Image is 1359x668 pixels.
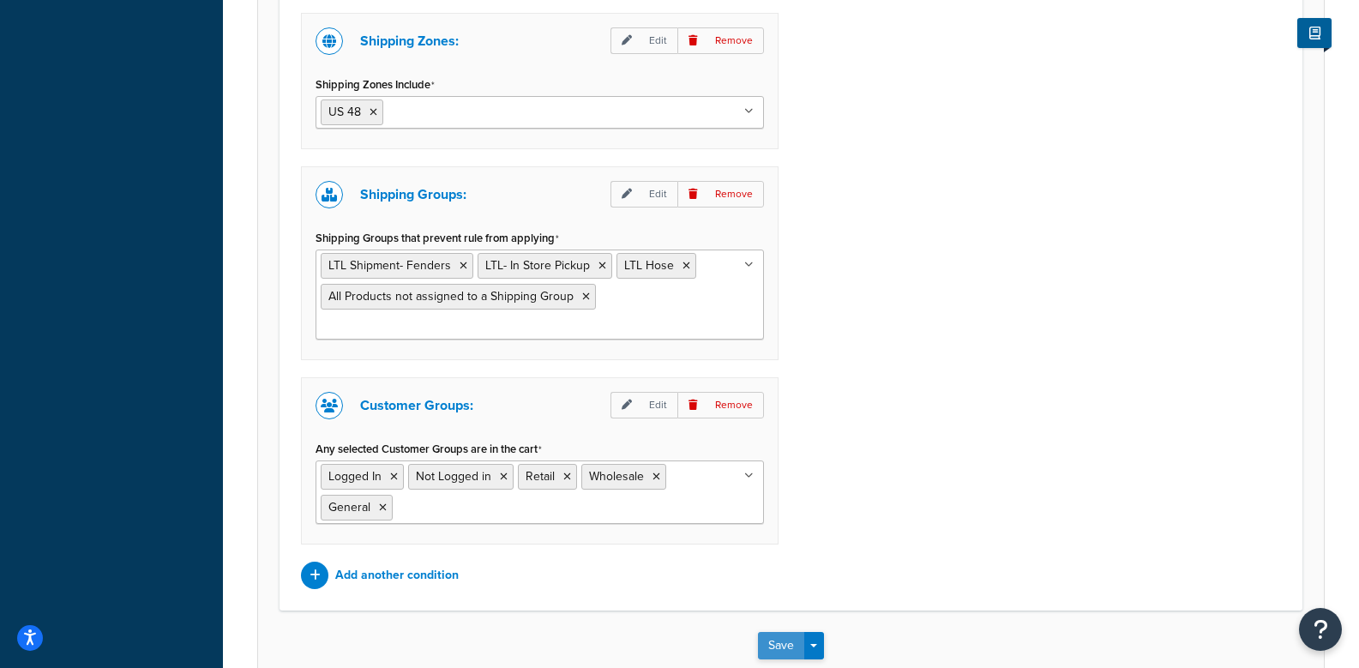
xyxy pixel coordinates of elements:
[485,256,590,274] span: LTL- In Store Pickup
[677,392,764,418] p: Remove
[316,78,435,92] label: Shipping Zones Include
[526,467,555,485] span: Retail
[316,232,559,245] label: Shipping Groups that prevent rule from applying
[610,27,677,54] p: Edit
[610,181,677,208] p: Edit
[328,498,370,516] span: General
[328,467,382,485] span: Logged In
[758,632,804,659] button: Save
[610,392,677,418] p: Edit
[416,467,491,485] span: Not Logged in
[677,181,764,208] p: Remove
[1299,608,1342,651] button: Open Resource Center
[360,183,466,207] p: Shipping Groups:
[1297,18,1332,48] button: Show Help Docs
[316,442,542,456] label: Any selected Customer Groups are in the cart
[624,256,674,274] span: LTL Hose
[677,27,764,54] p: Remove
[328,287,574,305] span: All Products not assigned to a Shipping Group
[335,563,459,587] p: Add another condition
[360,394,473,418] p: Customer Groups:
[360,29,459,53] p: Shipping Zones:
[589,467,644,485] span: Wholesale
[328,103,361,121] span: US 48
[328,256,451,274] span: LTL Shipment- Fenders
